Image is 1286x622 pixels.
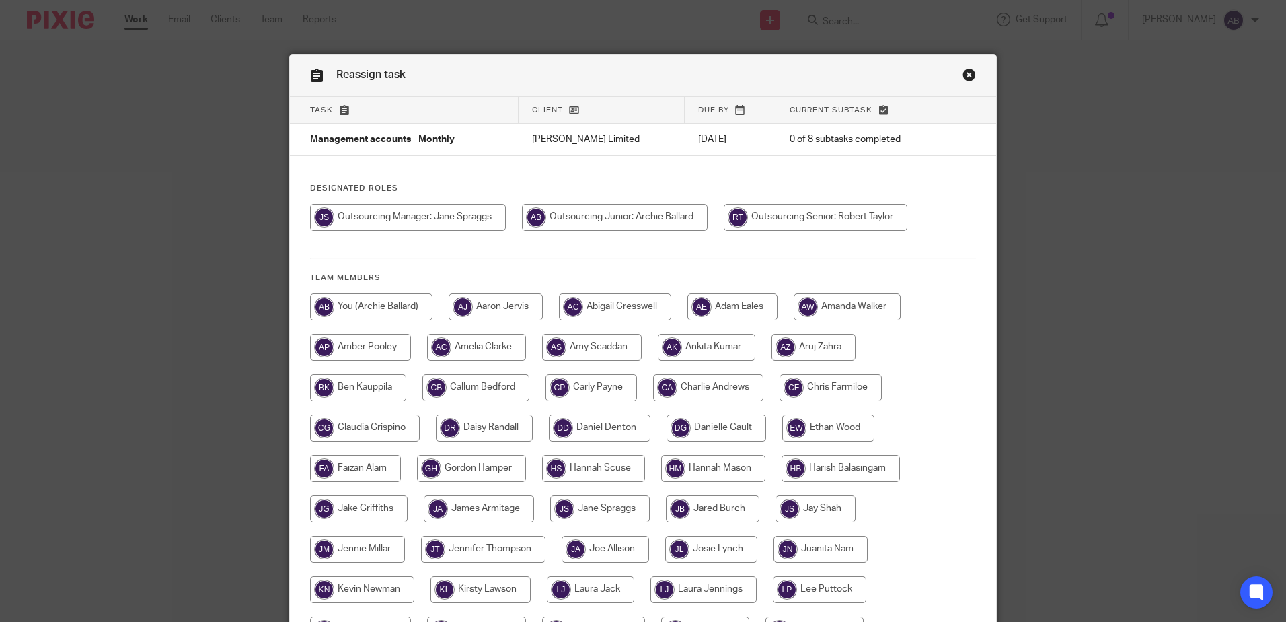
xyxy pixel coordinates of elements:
p: [DATE] [698,133,763,146]
h4: Designated Roles [310,183,976,194]
span: Management accounts - Monthly [310,135,455,145]
span: Client [532,106,563,114]
span: Task [310,106,333,114]
span: Current subtask [790,106,872,114]
h4: Team members [310,273,976,283]
a: Close this dialog window [962,68,976,86]
span: Reassign task [336,69,406,80]
span: Due by [698,106,729,114]
p: [PERSON_NAME] Limited [532,133,671,146]
td: 0 of 8 subtasks completed [776,124,946,156]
